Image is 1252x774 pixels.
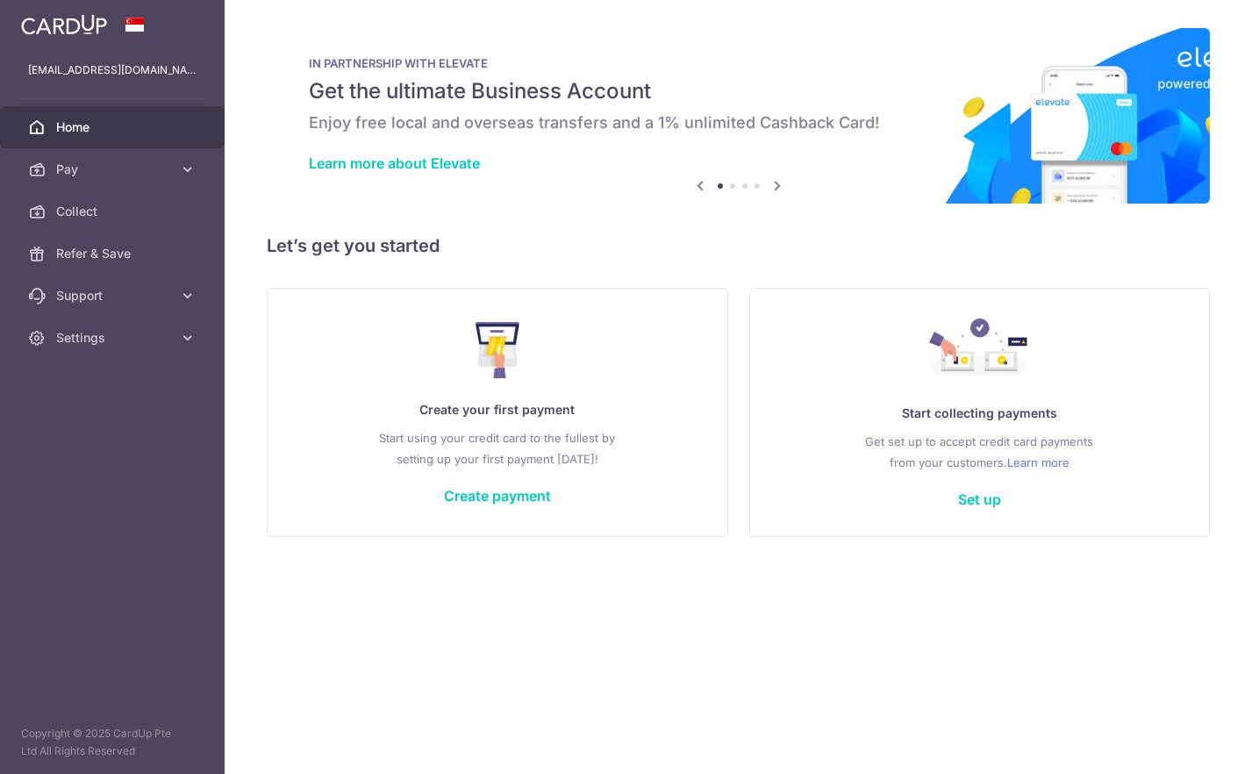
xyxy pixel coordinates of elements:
[267,232,1210,260] h5: Let’s get you started
[56,203,172,220] span: Collect
[1007,452,1070,473] a: Learn more
[309,77,1168,105] h5: Get the ultimate Business Account
[785,403,1175,424] p: Start collecting payments
[309,112,1168,133] h6: Enjoy free local and overseas transfers and a 1% unlimited Cashback Card!
[476,322,520,378] img: Make Payment
[785,431,1175,473] p: Get set up to accept credit card payments from your customers.
[309,154,480,172] a: Learn more about Elevate
[303,399,692,420] p: Create your first payment
[309,56,1168,70] p: IN PARTNERSHIP WITH ELEVATE
[56,287,172,305] span: Support
[303,427,692,469] p: Start using your credit card to the fullest by setting up your first payment [DATE]!
[28,61,197,79] p: [EMAIL_ADDRESS][DOMAIN_NAME]
[267,28,1210,204] img: Renovation banner
[56,329,172,347] span: Settings
[21,14,107,35] img: CardUp
[958,491,1001,508] a: Set up
[929,319,1029,382] img: Collect Payment
[444,487,551,505] a: Create payment
[56,245,172,262] span: Refer & Save
[56,161,172,178] span: Pay
[56,118,172,136] span: Home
